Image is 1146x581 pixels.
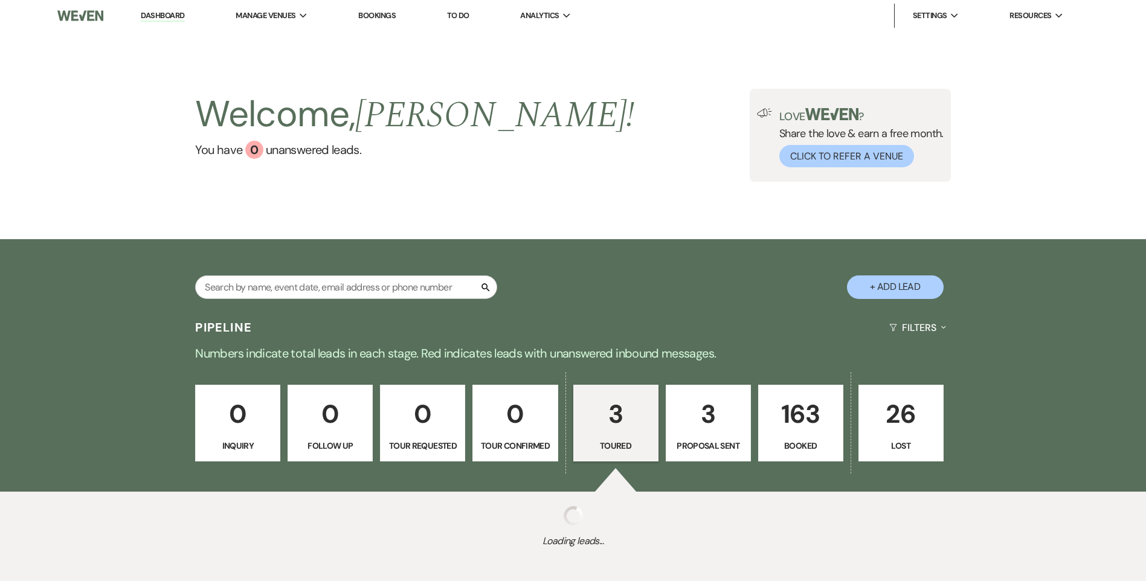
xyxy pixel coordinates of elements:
[195,275,497,299] input: Search by name, event date, email address or phone number
[447,10,469,21] a: To Do
[388,439,457,452] p: Tour Requested
[766,394,835,434] p: 163
[520,10,559,22] span: Analytics
[388,394,457,434] p: 0
[358,10,396,21] a: Bookings
[1009,10,1051,22] span: Resources
[472,385,558,462] a: 0Tour Confirmed
[884,312,950,344] button: Filters
[355,88,634,143] span: [PERSON_NAME] !
[295,394,365,434] p: 0
[480,439,550,452] p: Tour Confirmed
[480,394,550,434] p: 0
[858,385,944,462] a: 26Lost
[674,394,743,434] p: 3
[674,439,743,452] p: Proposal Sent
[141,10,184,22] a: Dashboard
[203,394,272,434] p: 0
[757,108,772,118] img: loud-speaker-illustration.svg
[564,506,583,525] img: loading spinner
[805,108,859,120] img: weven-logo-green.svg
[758,385,843,462] a: 163Booked
[866,439,936,452] p: Lost
[288,385,373,462] a: 0Follow Up
[195,385,280,462] a: 0Inquiry
[913,10,947,22] span: Settings
[866,394,936,434] p: 26
[295,439,365,452] p: Follow Up
[573,385,658,462] a: 3Toured
[203,439,272,452] p: Inquiry
[581,394,651,434] p: 3
[766,439,835,452] p: Booked
[581,439,651,452] p: Toured
[779,108,944,122] p: Love ?
[245,141,263,159] div: 0
[380,385,465,462] a: 0Tour Requested
[57,3,103,28] img: Weven Logo
[666,385,751,462] a: 3Proposal Sent
[138,344,1008,363] p: Numbers indicate total leads in each stage. Red indicates leads with unanswered inbound messages.
[195,89,634,141] h2: Welcome,
[195,319,252,336] h3: Pipeline
[236,10,295,22] span: Manage Venues
[195,141,634,159] a: You have 0 unanswered leads.
[847,275,944,299] button: + Add Lead
[57,534,1089,548] span: Loading leads...
[779,145,914,167] button: Click to Refer a Venue
[772,108,944,167] div: Share the love & earn a free month.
